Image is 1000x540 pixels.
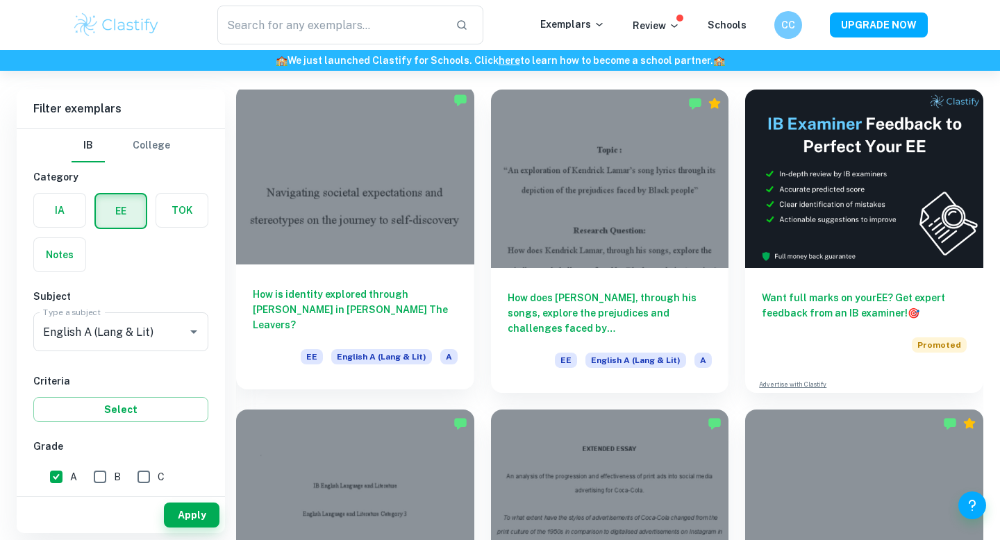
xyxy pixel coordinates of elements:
p: Exemplars [540,17,605,32]
span: B [114,469,121,484]
h6: Want full marks on your EE ? Get expert feedback from an IB examiner! [762,290,967,321]
a: here [499,55,520,66]
span: A [440,349,458,364]
button: CC [774,11,802,39]
span: 🏫 [276,55,287,66]
a: How is identity explored through [PERSON_NAME] in [PERSON_NAME] The Leavers?EEEnglish A (Lang & L... [236,90,474,393]
button: Select [33,397,208,422]
span: C [158,469,165,484]
span: Promoted [912,337,967,353]
h6: Grade [33,439,208,454]
span: English A (Lang & Lit) [585,353,686,368]
a: Advertise with Clastify [759,380,826,389]
h6: Category [33,169,208,185]
a: How does [PERSON_NAME], through his songs, explore the prejudices and challenges faced by [DEMOGR... [491,90,729,393]
h6: We just launched Clastify for Schools. Click to learn how to become a school partner. [3,53,997,68]
img: Marked [943,416,957,430]
a: Want full marks on yourEE? Get expert feedback from an IB examiner!PromotedAdvertise with Clastify [745,90,983,393]
a: Schools [708,19,747,31]
span: A [694,353,712,368]
button: TOK [156,194,208,227]
span: 🎯 [908,307,919,319]
button: College [133,129,170,162]
button: Notes [34,238,85,271]
button: Apply [164,503,219,528]
div: Premium [708,96,722,110]
span: 🏫 [713,55,725,66]
p: Review [633,18,680,33]
img: Marked [708,416,722,430]
span: EE [555,353,577,368]
div: Premium [962,416,976,430]
h6: How does [PERSON_NAME], through his songs, explore the prejudices and challenges faced by [DEMOGR... [508,290,712,336]
img: Marked [453,416,467,430]
h6: Criteria [33,373,208,389]
button: Help and Feedback [958,491,986,519]
img: Thumbnail [745,90,983,268]
img: Marked [688,96,702,110]
button: IB [72,129,105,162]
input: Search for any exemplars... [217,6,444,44]
button: EE [96,194,146,228]
h6: CC [781,17,797,33]
h6: Subject [33,289,208,304]
button: UPGRADE NOW [830,12,928,37]
div: Filter type choice [72,129,170,162]
img: Marked [453,93,467,107]
button: Open [184,322,203,341]
h6: How is identity explored through [PERSON_NAME] in [PERSON_NAME] The Leavers? [253,287,458,332]
span: EE [301,349,323,364]
span: English A (Lang & Lit) [331,349,432,364]
span: A [70,469,77,484]
button: IA [34,194,85,227]
img: Clastify logo [72,11,160,39]
h6: Filter exemplars [17,90,225,128]
label: Type a subject [43,306,101,318]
